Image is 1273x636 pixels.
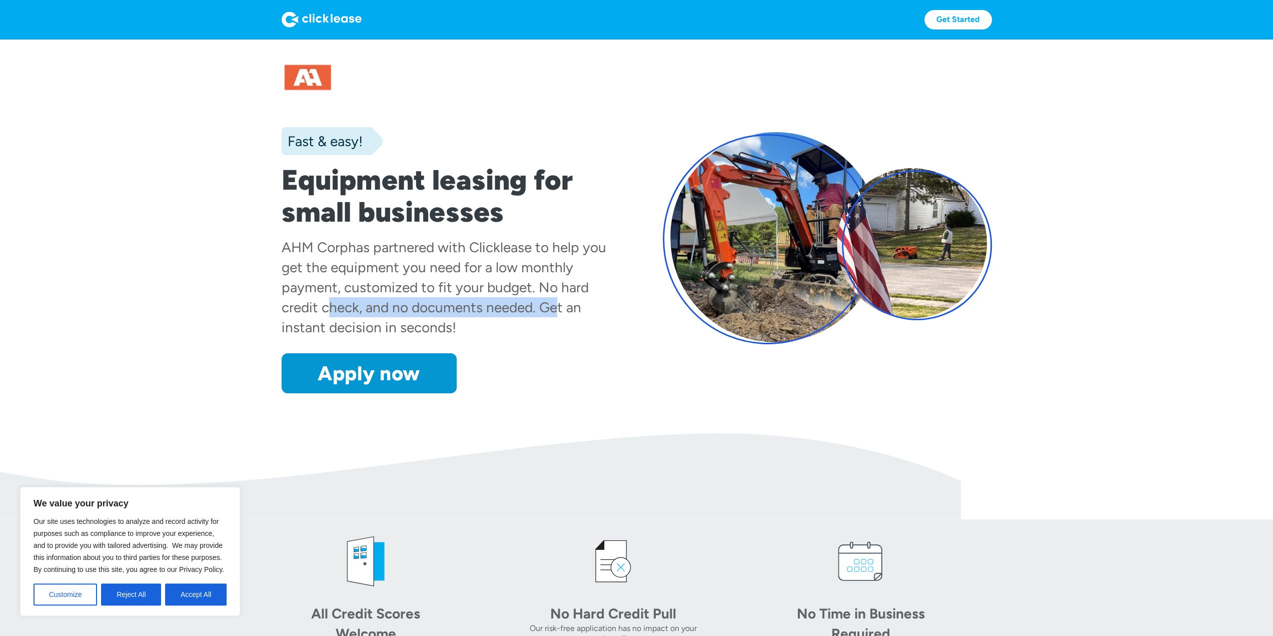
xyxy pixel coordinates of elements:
[924,10,992,30] a: Get Started
[282,239,606,336] div: has partnered with Clicklease to help you get the equipment you need for a low monthly payment, c...
[165,583,227,605] button: Accept All
[282,12,362,28] img: Logo
[34,583,97,605] button: Customize
[282,164,611,228] h1: Equipment leasing for small businesses
[282,239,348,256] div: AHM Corp
[34,497,227,509] p: We value your privacy
[282,353,457,393] a: Apply now
[543,603,683,623] div: No Hard Credit Pull
[34,517,224,573] span: Our site uses technologies to analyze and record activity for purposes such as compliance to impr...
[282,131,363,151] div: Fast & easy!
[20,487,240,616] div: We value your privacy
[101,583,161,605] button: Reject All
[830,531,890,591] img: calendar icon
[336,531,396,591] img: welcome icon
[583,531,643,591] img: credit icon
